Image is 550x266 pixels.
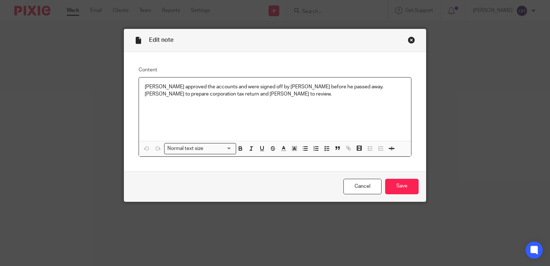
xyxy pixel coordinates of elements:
p: [PERSON_NAME] to prepare corporation tax return and [PERSON_NAME] to review. [145,90,405,98]
label: Content [139,66,411,74]
p: [PERSON_NAME] approved the accounts and were signed off by [PERSON_NAME] before he passed away. [145,83,405,90]
input: Save [385,179,419,194]
div: Search for option [164,143,236,154]
input: Search for option [206,145,232,152]
div: Close this dialog window [408,36,415,44]
a: Cancel [343,179,382,194]
span: Normal text size [166,145,205,152]
span: Edit note [149,37,173,43]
